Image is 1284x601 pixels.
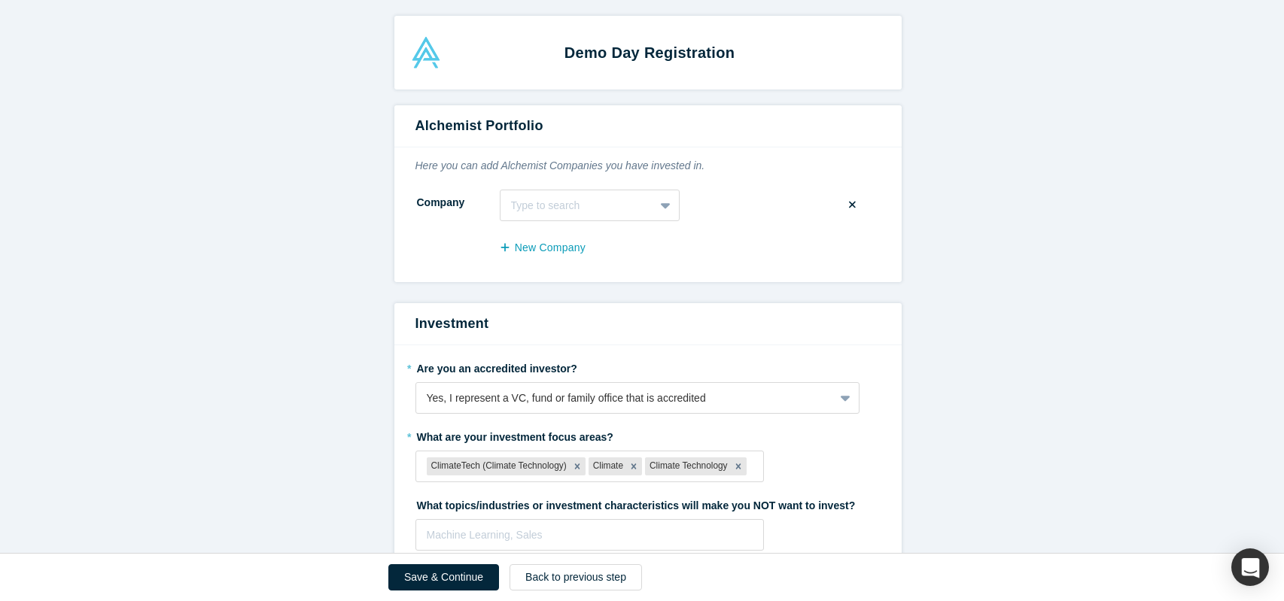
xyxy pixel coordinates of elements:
[730,457,747,475] div: Remove Climate Technology
[427,457,569,475] div: ClimateTech (Climate Technology)
[427,390,823,406] div: Yes, I represent a VC, fund or family office that is accredited
[625,457,642,475] div: Remove Climate
[510,564,642,590] button: Back to previous step
[388,564,499,590] button: Save & Continue
[645,457,730,475] div: Climate Technology
[415,356,881,377] label: Are you an accredited investor?
[564,44,735,61] strong: Demo Day Registration
[410,37,442,68] img: Alchemist Accelerator Logo
[415,158,881,174] p: Here you can add Alchemist Companies you have invested in.
[415,493,881,514] label: What topics/industries or investment characteristics will make you NOT want to invest?
[415,190,500,216] label: Company
[500,235,601,261] button: New Company
[569,457,586,475] div: Remove ClimateTech (Climate Technology)
[415,116,881,136] h3: Alchemist Portfolio
[415,424,881,445] label: What are your investment focus areas?
[415,314,881,334] h3: Investment
[589,457,625,475] div: Climate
